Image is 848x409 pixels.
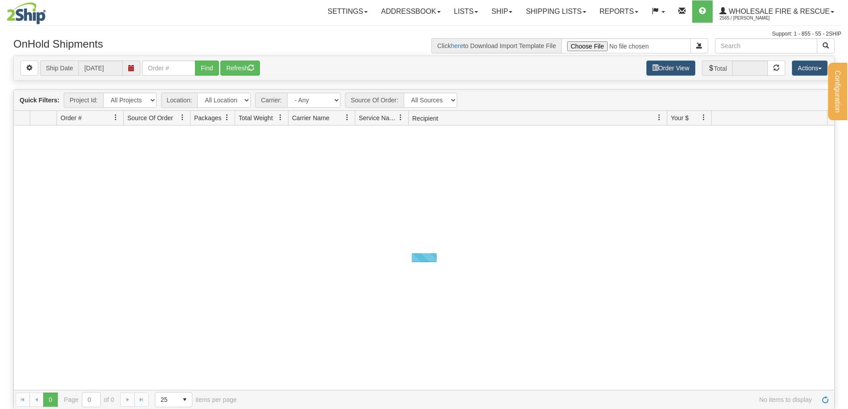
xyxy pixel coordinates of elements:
a: Refresh [818,393,832,407]
a: Addressbook [374,0,447,23]
span: WHOLESALE FIRE & RESCUE [726,8,830,15]
a: Shipping lists [519,0,592,23]
a: Reports [593,0,645,23]
a: Recipient [412,111,660,125]
span: items per page [155,392,237,407]
div: grid toolbar [14,90,834,111]
button: Search [817,38,835,53]
a: Carrier Name filter column settings [340,110,355,125]
a: Total Weight filter column settings [273,110,288,125]
span: Project Id: [64,93,103,108]
input: Search [715,38,817,53]
label: Quick Filters: [20,96,59,105]
a: Source Of Order filter column settings [175,110,190,125]
span: Your $ [671,113,689,122]
span: Page sizes drop down [155,392,192,407]
a: Lists [447,0,485,23]
span: Total Weight [239,113,273,122]
a: Service Name filter column settings [393,110,408,125]
a: Settings [321,0,374,23]
button: Refresh [220,61,260,76]
button: Configuration [828,63,847,120]
span: Carrier Name [292,113,329,122]
span: 25 [161,395,172,404]
a: Order # filter column settings [108,110,123,125]
img: logo2565.jpg [7,2,46,24]
div: Support: 1 - 855 - 55 - 2SHIP [7,30,841,38]
span: Packages [194,113,221,122]
span: Click to Download Import Template File [431,38,561,53]
span: Order # [61,113,81,122]
button: Actions [792,61,828,76]
a: Ship [485,0,519,23]
a: Packages filter column settings [219,110,235,125]
a: WHOLESALE FIRE & RESCUE 2565 / [PERSON_NAME] [713,0,841,23]
input: Order # [142,61,195,76]
button: Find [195,61,219,76]
span: Carrier: [255,93,287,108]
span: Service Name [359,113,398,122]
span: Page 0 [43,393,57,407]
a: Order View [646,61,695,76]
iframe: chat widget [828,159,847,250]
span: Total [702,61,733,76]
h3: OnHold Shipments [13,38,209,50]
a: here [451,42,463,49]
input: Import [561,38,691,53]
a: Your $ filter column settings [696,110,711,125]
span: Location: [161,93,198,108]
span: No items to display [249,396,812,403]
span: 2565 / [PERSON_NAME] [719,14,786,23]
span: Source Of Order [127,113,173,122]
span: Ship Date [40,61,78,76]
span: select [178,393,192,407]
span: Source Of Order: [345,93,404,108]
a: Company filter column settings [652,110,667,125]
span: Page of 0 [64,392,114,407]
